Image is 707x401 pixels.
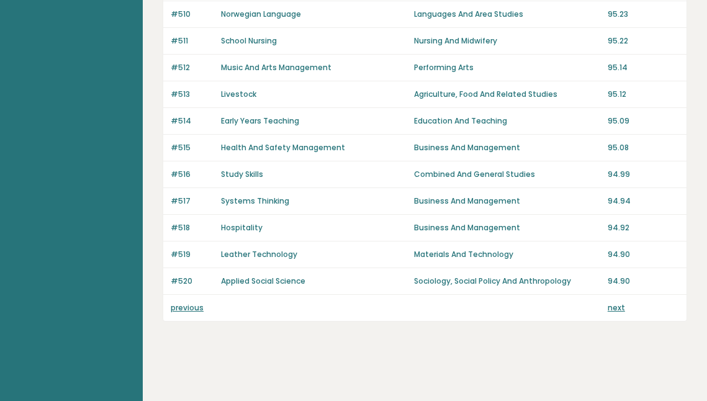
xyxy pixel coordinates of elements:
[171,35,214,47] p: #511
[414,115,600,127] p: Education And Teaching
[221,89,256,99] a: Livestock
[608,35,679,47] p: 95.22
[221,169,263,179] a: Study Skills
[414,222,600,233] p: Business And Management
[414,249,600,260] p: Materials And Technology
[608,222,679,233] p: 94.92
[414,276,600,287] p: Sociology, Social Policy And Anthropology
[171,169,214,180] p: #516
[608,276,679,287] p: 94.90
[171,142,214,153] p: #515
[221,9,301,19] a: Norwegian Language
[608,249,679,260] p: 94.90
[221,249,297,259] a: Leather Technology
[608,9,679,20] p: 95.23
[414,169,600,180] p: Combined And General Studies
[171,276,214,287] p: #520
[221,35,277,46] a: School Nursing
[221,62,331,73] a: Music And Arts Management
[414,89,600,100] p: Agriculture, Food And Related Studies
[171,196,214,207] p: #517
[414,142,600,153] p: Business And Management
[221,196,289,206] a: Systems Thinking
[221,222,263,233] a: Hospitality
[171,222,214,233] p: #518
[608,142,679,153] p: 95.08
[414,35,600,47] p: Nursing And Midwifery
[171,115,214,127] p: #514
[608,89,679,100] p: 95.12
[414,9,600,20] p: Languages And Area Studies
[221,115,299,126] a: Early Years Teaching
[414,196,600,207] p: Business And Management
[171,249,214,260] p: #519
[608,169,679,180] p: 94.99
[221,142,345,153] a: Health And Safety Management
[608,196,679,207] p: 94.94
[171,89,214,100] p: #513
[608,62,679,73] p: 95.14
[414,62,600,73] p: Performing Arts
[171,9,214,20] p: #510
[171,302,204,313] a: previous
[608,302,625,313] a: next
[608,115,679,127] p: 95.09
[171,62,214,73] p: #512
[221,276,305,286] a: Applied Social Science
